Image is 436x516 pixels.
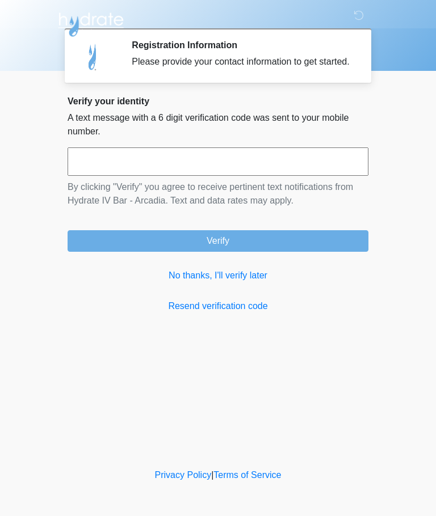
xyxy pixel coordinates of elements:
a: Privacy Policy [155,470,212,480]
a: | [211,470,213,480]
a: Resend verification code [68,299,368,313]
p: By clicking "Verify" you agree to receive pertinent text notifications from Hydrate IV Bar - Arca... [68,180,368,208]
p: A text message with a 6 digit verification code was sent to your mobile number. [68,111,368,138]
img: Hydrate IV Bar - Arcadia Logo [56,9,125,37]
a: Terms of Service [213,470,281,480]
h2: Verify your identity [68,96,368,107]
a: No thanks, I'll verify later [68,269,368,282]
div: Please provide your contact information to get started. [132,55,351,69]
button: Verify [68,230,368,252]
img: Agent Avatar [76,40,110,74]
